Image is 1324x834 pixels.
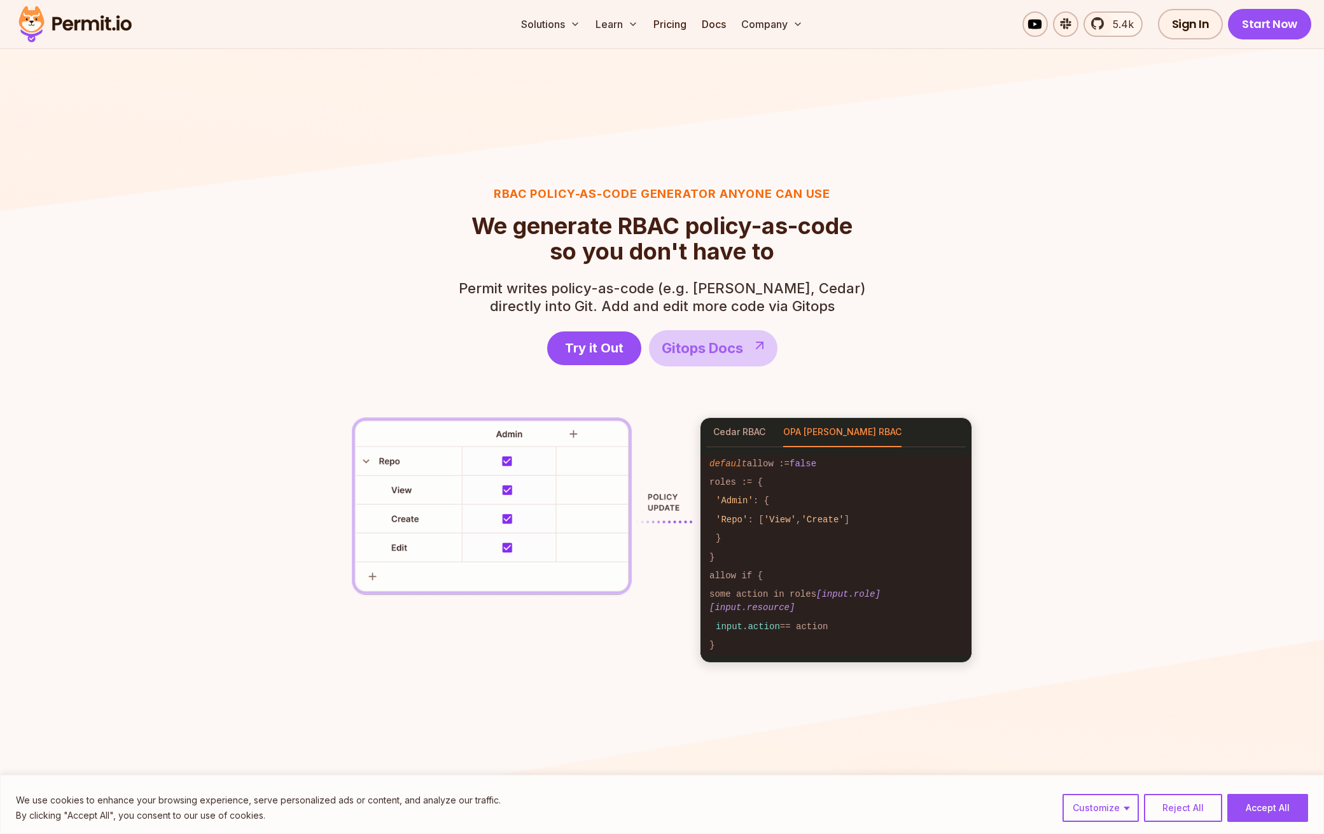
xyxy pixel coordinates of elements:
[713,418,765,447] button: Cedar RBAC
[736,11,808,37] button: Company
[1105,17,1134,32] span: 5.4k
[790,459,816,469] span: false
[648,11,692,37] a: Pricing
[471,213,853,239] span: We generate RBAC policy-as-code
[459,279,866,297] span: Permit writes policy-as-code (e.g. [PERSON_NAME], Cedar)
[700,529,972,548] code: }
[13,3,137,46] img: Permit logo
[565,339,624,357] span: Try it Out
[783,418,902,447] button: OPA [PERSON_NAME] RBAC
[700,636,972,655] code: }
[700,567,972,585] code: allow if {
[709,602,795,613] span: [input.resource]
[1228,9,1311,39] a: Start Now
[1063,794,1139,822] button: Customize
[697,11,731,37] a: Docs
[801,515,844,525] span: 'Create'
[547,331,641,365] a: Try it Out
[590,11,643,37] button: Learn
[700,511,972,529] code: : [ , ]
[716,622,780,632] span: input.action
[709,459,747,469] span: default
[700,455,972,473] code: allow :=
[700,492,972,510] code: : {
[16,808,501,823] p: By clicking "Accept All", you consent to our use of cookies.
[649,330,777,366] a: Gitops Docs
[716,515,748,525] span: 'Repo'
[700,473,972,492] code: roles := {
[16,793,501,808] p: We use cookies to enhance your browsing experience, serve personalized ads or content, and analyz...
[700,585,972,617] code: some action in roles
[459,279,866,315] p: directly into Git. Add and edit more code via Gitops
[700,618,972,636] code: == action
[716,496,753,506] span: 'Admin'
[764,515,796,525] span: 'View'
[516,11,585,37] button: Solutions
[700,548,972,566] code: }
[1084,11,1143,37] a: 5.4k
[471,213,853,264] h2: so you don't have to
[1144,794,1222,822] button: Reject All
[1227,794,1308,822] button: Accept All
[816,589,881,599] span: [input.role]
[662,338,743,359] span: Gitops Docs
[459,185,866,203] h3: RBAC Policy-as-code generator anyone can use
[1158,9,1223,39] a: Sign In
